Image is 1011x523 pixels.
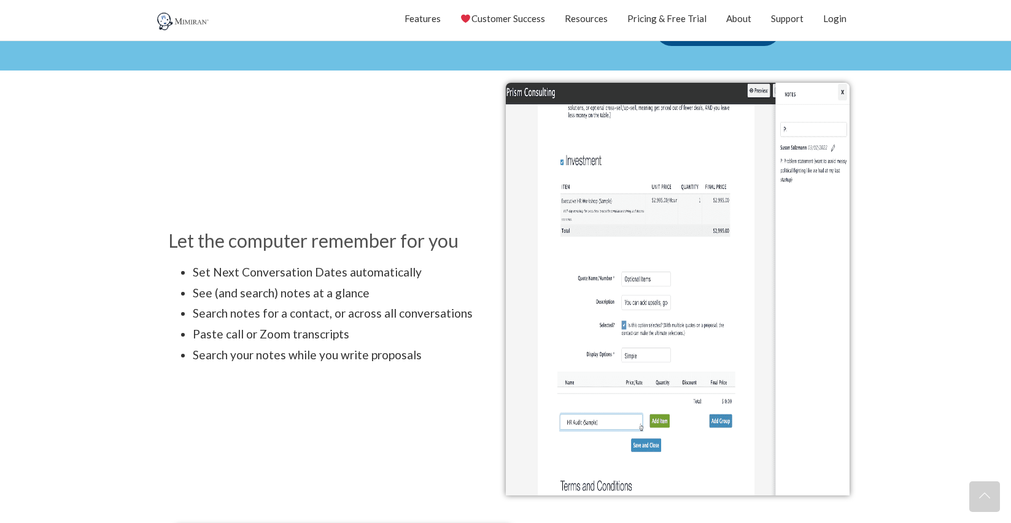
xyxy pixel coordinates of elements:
[193,345,500,365] li: Search your notes while you write proposals
[168,231,500,250] h3: Let the computer remember for you
[193,283,500,303] li: See (and search) notes at a glance
[726,3,751,34] a: About
[823,3,846,34] a: Login
[193,324,500,345] li: Paste call or Zoom transcripts
[506,83,850,495] img: Mimiran CRM proposal quotes with notes search
[460,3,544,34] a: Customer Success
[405,3,441,34] a: Features
[771,3,804,34] a: Support
[193,303,500,324] li: Search notes for a contact, or across all conversations
[565,3,608,34] a: Resources
[193,262,500,283] li: Set Next Conversation Dates automatically
[156,12,211,31] img: Mimiran CRM
[461,14,470,23] img: ❤️
[627,3,707,34] a: Pricing & Free Trial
